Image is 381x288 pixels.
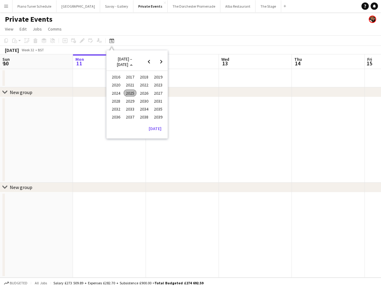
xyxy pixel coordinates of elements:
button: 2020 [109,81,123,89]
h1: Private Events [5,15,53,24]
button: 2033 [123,105,137,113]
a: View [2,25,16,33]
span: Jobs [33,26,42,32]
span: 2021 [124,82,136,89]
span: 2025 [124,89,136,97]
span: Budgeted [10,281,27,285]
button: Next 24 years [155,56,167,68]
button: 2026 [137,89,151,97]
span: Comms [48,26,62,32]
button: The Stage [256,0,281,12]
button: [GEOGRAPHIC_DATA] [56,0,100,12]
span: 2023 [152,82,164,89]
button: Previous 24 years [143,56,155,68]
button: Savoy - Gallery [100,0,133,12]
span: Wed [221,57,229,62]
span: 2028 [110,97,122,105]
span: 10 [2,60,10,67]
span: 2019 [152,73,164,81]
span: 2022 [138,82,150,89]
span: 2034 [138,105,150,113]
button: 2021 [123,81,137,89]
span: View [5,26,13,32]
span: 2035 [152,105,164,113]
a: Edit [17,25,29,33]
div: New group [10,184,32,190]
button: 2028 [109,97,123,105]
button: Choose date [109,56,141,67]
button: 2035 [151,105,165,113]
span: 2031 [152,97,164,105]
a: Comms [45,25,64,33]
span: 14 [293,60,302,67]
span: 2017 [124,73,136,81]
a: Jobs [30,25,44,33]
span: 2026 [138,89,150,97]
span: 2030 [138,97,150,105]
button: 2016 [109,73,123,81]
button: 2036 [109,113,123,121]
div: New group [10,89,32,95]
div: [DATE] [5,47,19,53]
span: Fri [367,57,372,62]
app-user-avatar: Rosie Skuse [369,16,376,23]
button: 2039 [151,113,165,121]
span: Total Budgeted £274 692.59 [154,281,203,285]
span: 13 [220,60,229,67]
button: 2018 [137,73,151,81]
span: 2027 [152,89,164,97]
span: 2024 [110,89,122,97]
div: BST [38,48,44,52]
span: 2036 [110,114,122,121]
button: 2024 [109,89,123,97]
button: 2030 [137,97,151,105]
span: 2018 [138,73,150,81]
span: Sun [2,57,10,62]
button: 2034 [137,105,151,113]
button: 2037 [123,113,137,121]
span: 11 [74,60,84,67]
span: [DATE] – [DATE] [117,56,132,67]
button: The Dorchester Promenade [168,0,220,12]
span: 15 [366,60,372,67]
span: 2032 [110,105,122,113]
span: Week 32 [20,48,35,52]
span: 2039 [152,114,164,121]
span: 2016 [110,73,122,81]
div: Salary £273 509.89 + Expenses £282.70 + Subsistence £900.00 = [53,281,203,285]
button: 2029 [123,97,137,105]
span: 2037 [124,114,136,121]
span: Mon [75,57,84,62]
button: 2031 [151,97,165,105]
span: 2033 [124,105,136,113]
span: Thu [294,57,302,62]
button: Piano Tuner Schedule [13,0,56,12]
button: Budgeted [3,280,28,286]
button: 2025 [123,89,137,97]
span: All jobs [34,281,48,285]
span: 2038 [138,114,150,121]
button: 2022 [137,81,151,89]
button: Alba Restaurant [220,0,256,12]
span: 2029 [124,97,136,105]
button: Private Events [133,0,168,12]
button: 2038 [137,113,151,121]
button: 2023 [151,81,165,89]
button: 2017 [123,73,137,81]
span: Edit [20,26,27,32]
button: 2032 [109,105,123,113]
button: 2027 [151,89,165,97]
span: 2020 [110,82,122,89]
button: [DATE] [146,124,164,133]
button: 2019 [151,73,165,81]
